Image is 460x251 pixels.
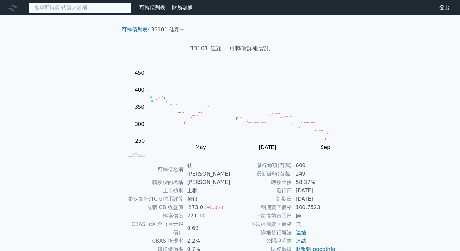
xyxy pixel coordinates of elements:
td: 轉換標的名稱 [124,178,183,186]
span: (+5.0%) [204,205,223,210]
iframe: Chat Widget [428,220,460,251]
g: Chart [131,70,338,163]
td: 249 [292,170,336,178]
td: 上市櫃別 [124,186,183,195]
td: [DATE] [292,195,336,203]
a: 財務數據 [172,5,193,11]
td: [PERSON_NAME] [183,178,230,186]
tspan: Sep [321,144,330,150]
td: 271.14 [183,212,230,220]
h1: 33101 佳穎一 可轉債詳細資訊 [117,44,344,53]
td: 600 [292,161,336,170]
tspan: 400 [135,87,145,93]
td: 到期日 [230,195,292,203]
td: [DATE] [292,186,336,195]
td: 公開說明書 [230,237,292,245]
td: 轉換比例 [230,178,292,186]
td: 轉換價值 [124,212,183,220]
td: 0.63 [183,220,230,237]
td: 最新餘額(百萬) [230,170,292,178]
td: 上櫃 [183,186,230,195]
td: 佳[PERSON_NAME] [183,161,230,178]
td: 發行日 [230,186,292,195]
tspan: 450 [135,70,145,76]
td: 擔保銀行/TCRI信用評等 [124,195,183,203]
div: 273.0 [187,203,205,212]
td: CBAS 折現率 [124,237,183,245]
td: 58.37% [292,178,336,186]
input: 搜尋可轉債 代號／名稱 [28,2,132,13]
tspan: 250 [135,138,145,144]
tspan: 300 [135,121,145,127]
tspan: May [195,144,206,150]
td: 可轉債名稱 [124,161,183,178]
td: 2.2% [183,237,230,245]
a: 連結 [296,238,306,244]
a: 可轉債列表 [139,5,165,11]
td: CBAS 權利金（百元報價） [124,220,183,237]
a: 連結 [296,229,306,236]
td: 詳細發行辦法 [230,228,292,237]
td: 無 [292,220,336,228]
td: 彰銀 [183,195,230,203]
li: › [122,26,149,34]
td: 下次提前賣回價格 [230,220,292,228]
a: 登出 [434,3,455,13]
li: 33101 佳穎一 [151,26,185,34]
td: 發行總額(百萬) [230,161,292,170]
td: 最新 CB 收盤價 [124,203,183,212]
td: 100.7523 [292,203,336,212]
td: 下次提前賣回日 [230,212,292,220]
a: 可轉債列表 [122,26,148,33]
td: 無 [292,212,336,220]
td: 到期賣回價格 [230,203,292,212]
tspan: 350 [135,104,145,110]
tspan: [DATE] [259,144,276,150]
